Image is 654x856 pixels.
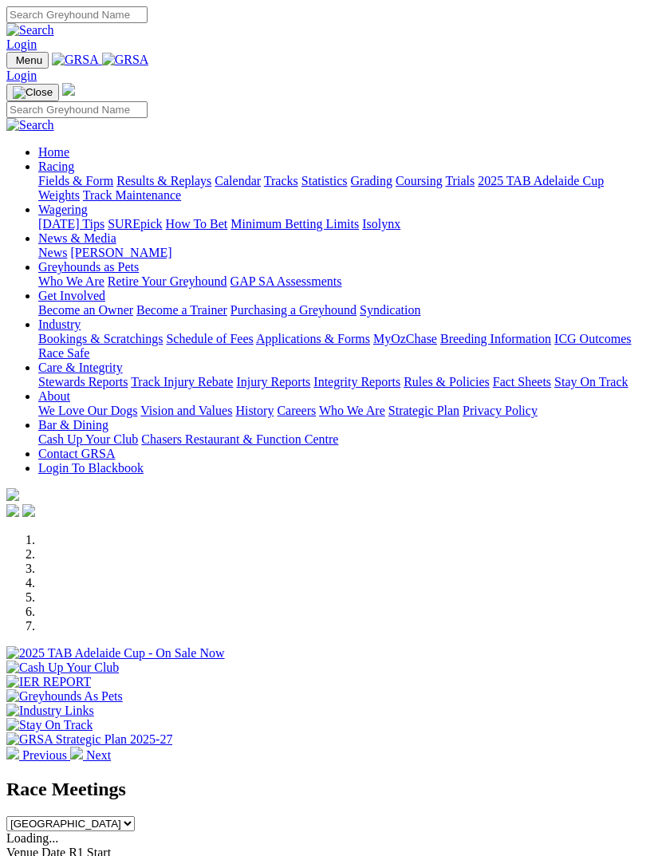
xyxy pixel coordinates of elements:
[38,246,67,259] a: News
[478,174,604,187] a: 2025 TAB Adelaide Cup
[83,188,181,202] a: Track Maintenance
[6,831,58,845] span: Loading...
[38,389,70,403] a: About
[6,732,172,747] img: GRSA Strategic Plan 2025-27
[6,779,648,800] h2: Race Meetings
[256,332,370,345] a: Applications & Forms
[38,404,648,418] div: About
[6,52,49,69] button: Toggle navigation
[6,84,59,101] button: Toggle navigation
[62,83,75,96] img: logo-grsa-white.png
[38,432,648,447] div: Bar & Dining
[116,174,211,187] a: Results & Replays
[38,375,128,389] a: Stewards Reports
[6,748,70,762] a: Previous
[22,748,67,762] span: Previous
[6,661,119,675] img: Cash Up Your Club
[166,217,228,231] a: How To Bet
[38,274,104,288] a: Who We Are
[6,646,225,661] img: 2025 TAB Adelaide Cup - On Sale Now
[396,174,443,187] a: Coursing
[6,37,37,51] a: Login
[404,375,490,389] a: Rules & Policies
[388,404,459,417] a: Strategic Plan
[136,303,227,317] a: Become a Trainer
[16,54,42,66] span: Menu
[38,332,648,361] div: Industry
[38,318,81,331] a: Industry
[70,748,111,762] a: Next
[38,432,138,446] a: Cash Up Your Club
[38,145,69,159] a: Home
[38,174,113,187] a: Fields & Form
[38,418,108,432] a: Bar & Dining
[38,332,163,345] a: Bookings & Scratchings
[6,675,91,689] img: IER REPORT
[6,488,19,501] img: logo-grsa-white.png
[38,260,139,274] a: Greyhounds as Pets
[6,69,37,82] a: Login
[264,174,298,187] a: Tracks
[230,303,357,317] a: Purchasing a Greyhound
[22,504,35,517] img: twitter.svg
[554,375,628,389] a: Stay On Track
[141,432,338,446] a: Chasers Restaurant & Function Centre
[277,404,316,417] a: Careers
[6,747,19,759] img: chevron-left-pager-white.svg
[38,375,648,389] div: Care & Integrity
[38,404,137,417] a: We Love Our Dogs
[38,217,104,231] a: [DATE] Tips
[313,375,400,389] a: Integrity Reports
[6,6,148,23] input: Search
[230,217,359,231] a: Minimum Betting Limits
[6,704,94,718] img: Industry Links
[6,23,54,37] img: Search
[373,332,437,345] a: MyOzChase
[215,174,261,187] a: Calendar
[230,274,342,288] a: GAP SA Assessments
[38,246,648,260] div: News & Media
[108,274,227,288] a: Retire Your Greyhound
[13,86,53,99] img: Close
[362,217,400,231] a: Isolynx
[38,461,144,475] a: Login To Blackbook
[554,332,631,345] a: ICG Outcomes
[6,689,123,704] img: Greyhounds As Pets
[351,174,392,187] a: Grading
[38,361,123,374] a: Care & Integrity
[70,246,171,259] a: [PERSON_NAME]
[38,203,88,216] a: Wagering
[102,53,149,67] img: GRSA
[6,118,54,132] img: Search
[38,346,89,360] a: Race Safe
[38,303,648,318] div: Get Involved
[38,160,74,173] a: Racing
[38,303,133,317] a: Become an Owner
[319,404,385,417] a: Who We Are
[301,174,348,187] a: Statistics
[38,274,648,289] div: Greyhounds as Pets
[493,375,551,389] a: Fact Sheets
[440,332,551,345] a: Breeding Information
[445,174,475,187] a: Trials
[70,747,83,759] img: chevron-right-pager-white.svg
[6,101,148,118] input: Search
[166,332,253,345] a: Schedule of Fees
[236,375,310,389] a: Injury Reports
[360,303,420,317] a: Syndication
[140,404,232,417] a: Vision and Values
[235,404,274,417] a: History
[38,289,105,302] a: Get Involved
[38,447,115,460] a: Contact GRSA
[131,375,233,389] a: Track Injury Rebate
[6,718,93,732] img: Stay On Track
[38,217,648,231] div: Wagering
[38,188,80,202] a: Weights
[38,174,648,203] div: Racing
[86,748,111,762] span: Next
[52,53,99,67] img: GRSA
[108,217,162,231] a: SUREpick
[463,404,538,417] a: Privacy Policy
[38,231,116,245] a: News & Media
[6,504,19,517] img: facebook.svg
